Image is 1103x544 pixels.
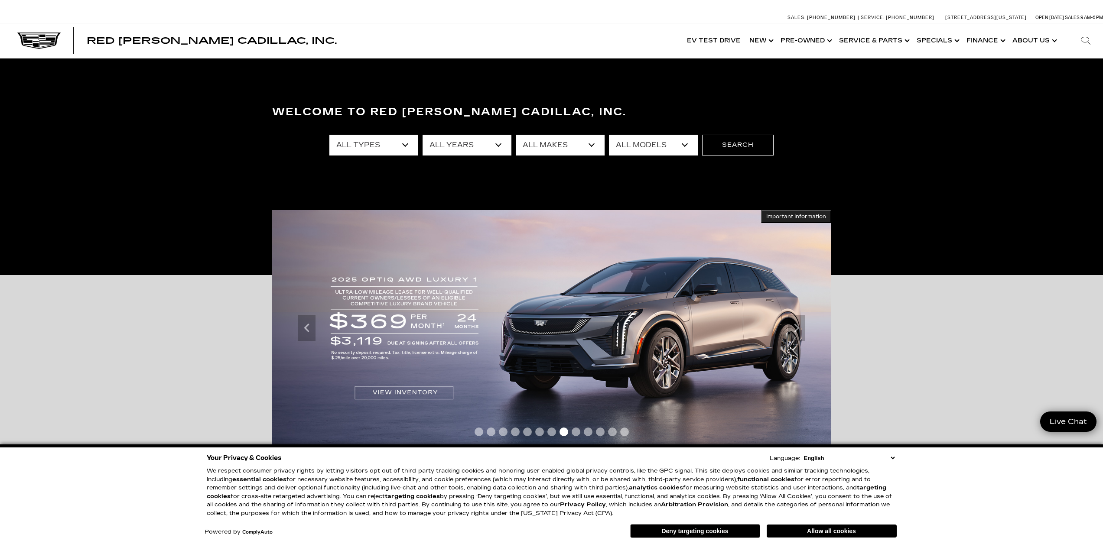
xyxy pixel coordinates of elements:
strong: Arbitration Provision [661,501,728,508]
span: Go to slide 12 [608,427,617,436]
span: Service: [861,15,885,20]
a: Pre-Owned [776,23,835,58]
span: Go to slide 10 [584,427,592,436]
button: Allow all cookies [767,525,897,538]
a: About Us [1008,23,1060,58]
select: Filter by model [609,135,698,155]
span: 9 AM-6 PM [1080,15,1103,20]
strong: functional cookies [737,476,794,483]
a: Sales: [PHONE_NUMBER] [787,15,858,20]
span: [PHONE_NUMBER] [886,15,934,20]
a: Finance [962,23,1008,58]
strong: targeting cookies [207,484,886,500]
button: Search [702,135,774,155]
img: 2025 OPTIQ Luxury 1. Ultra-low milege lease for well-qualified current owners/lessees of an eligi... [272,210,831,446]
a: Live Chat [1040,411,1096,432]
strong: targeting cookies [385,493,440,500]
span: Open [DATE] [1035,15,1064,20]
select: Filter by make [516,135,605,155]
a: New [745,23,776,58]
select: Language Select [802,454,897,462]
button: Deny targeting cookies [630,524,760,538]
span: Go to slide 9 [572,427,580,436]
span: Go to slide 1 [475,427,483,436]
span: Your Privacy & Cookies [207,452,282,464]
strong: essential cookies [232,476,286,483]
a: [STREET_ADDRESS][US_STATE] [945,15,1027,20]
span: [PHONE_NUMBER] [807,15,856,20]
span: Red [PERSON_NAME] Cadillac, Inc. [87,36,337,46]
span: Go to slide 3 [499,427,508,436]
a: Service & Parts [835,23,912,58]
span: Go to slide 13 [620,427,629,436]
div: Language: [770,456,800,461]
button: Important Information [761,210,831,223]
div: Search [1068,23,1103,58]
div: Powered by [205,529,273,535]
span: Go to slide 5 [523,427,532,436]
span: Sales: [1065,15,1080,20]
span: Go to slide 4 [511,427,520,436]
img: Cadillac Dark Logo with Cadillac White Text [17,32,61,49]
span: Important Information [766,213,826,220]
span: Live Chat [1045,417,1091,427]
a: ComplyAuto [242,530,273,535]
span: Go to slide 8 [560,427,568,436]
a: Service: [PHONE_NUMBER] [858,15,937,20]
span: Go to slide 11 [596,427,605,436]
select: Filter by type [329,135,418,155]
select: Filter by year [423,135,511,155]
span: Go to slide 7 [547,427,556,436]
span: Sales: [787,15,806,20]
u: Privacy Policy [560,501,606,508]
div: Previous [298,315,316,341]
span: Go to slide 6 [535,427,544,436]
a: EV Test Drive [683,23,745,58]
a: Red [PERSON_NAME] Cadillac, Inc. [87,36,337,45]
p: We respect consumer privacy rights by letting visitors opt out of third-party tracking cookies an... [207,467,897,518]
h3: Welcome to Red [PERSON_NAME] Cadillac, Inc. [272,104,831,121]
span: Go to slide 2 [487,427,495,436]
a: Specials [912,23,962,58]
strong: analytics cookies [629,484,683,491]
div: Next [788,315,805,341]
